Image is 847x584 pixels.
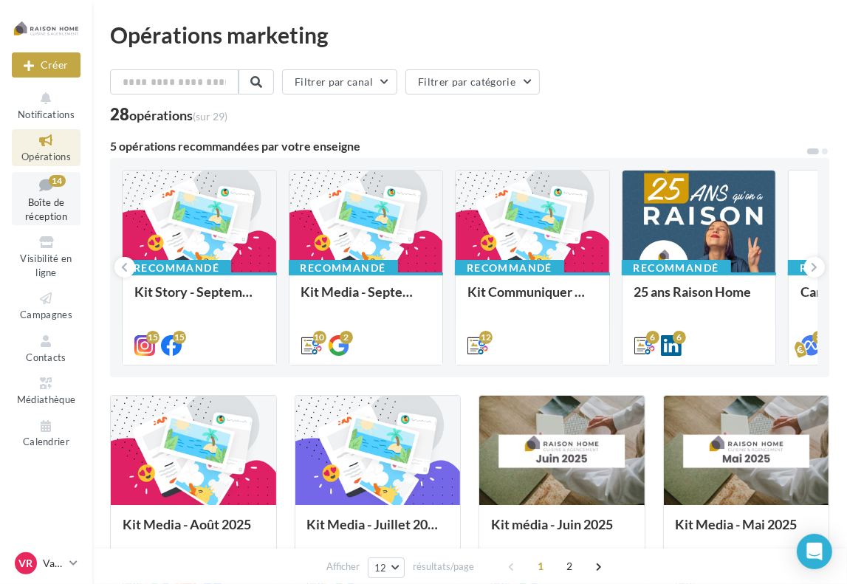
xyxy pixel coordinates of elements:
[340,331,353,344] div: 2
[455,260,564,276] div: Recommandé
[110,106,227,123] div: 28
[12,52,80,78] button: Créer
[21,151,71,162] span: Opérations
[49,175,66,187] div: 14
[173,331,186,344] div: 15
[43,556,64,571] p: Valorice [PERSON_NAME]
[19,556,33,571] span: VR
[12,87,80,123] button: Notifications
[26,351,66,363] span: Contacts
[374,562,387,574] span: 12
[413,560,474,574] span: résultats/page
[622,260,731,276] div: Recommandé
[146,331,160,344] div: 15
[20,309,72,320] span: Campagnes
[12,415,80,451] a: Calendrier
[18,109,75,120] span: Notifications
[529,554,552,578] span: 1
[673,331,686,344] div: 6
[558,554,581,578] span: 2
[12,172,80,226] a: Boîte de réception14
[122,260,231,276] div: Recommandé
[676,517,817,546] div: Kit Media - Mai 2025
[123,517,264,546] div: Kit Media - Août 2025
[12,52,80,78] div: Nouvelle campagne
[23,436,69,448] span: Calendrier
[634,284,764,314] div: 25 ans Raison Home
[17,394,76,405] span: Médiathèque
[12,129,80,165] a: Opérations
[12,287,80,323] a: Campagnes
[368,557,405,578] button: 12
[25,196,67,222] span: Boîte de réception
[405,69,540,95] button: Filtrer par catégorie
[812,331,826,344] div: 3
[301,284,431,314] div: Kit Media - Septembre 2025
[12,372,80,408] a: Médiathèque
[307,517,449,546] div: Kit Media - Juillet 2025
[313,331,326,344] div: 10
[326,560,360,574] span: Afficher
[12,549,80,577] a: VR Valorice [PERSON_NAME]
[491,517,633,546] div: Kit média - Juin 2025
[12,330,80,366] a: Contacts
[110,140,806,152] div: 5 opérations recommandées par votre enseigne
[479,331,493,344] div: 12
[110,24,829,46] div: Opérations marketing
[12,231,80,281] a: Visibilité en ligne
[20,253,72,278] span: Visibilité en ligne
[797,534,832,569] div: Open Intercom Messenger
[646,331,659,344] div: 6
[193,110,227,123] span: (sur 29)
[467,284,597,314] div: Kit Communiquer sur mon activité
[129,109,227,122] div: opérations
[289,260,398,276] div: Recommandé
[134,284,264,314] div: Kit Story - Septembre 2025
[282,69,397,95] button: Filtrer par canal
